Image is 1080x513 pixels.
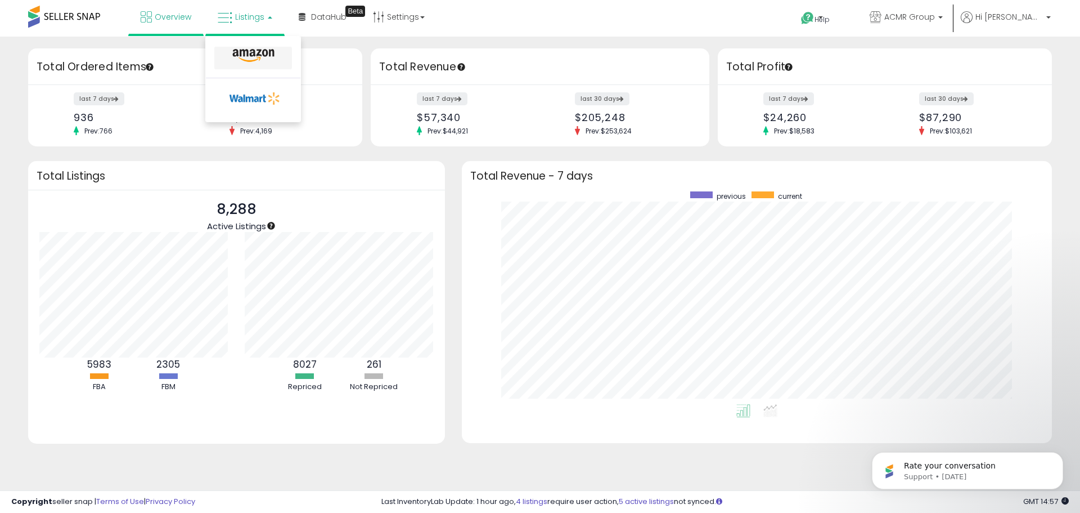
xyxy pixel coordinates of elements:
[800,11,814,25] i: Get Help
[855,429,1080,507] iframe: Intercom notifications message
[207,220,266,232] span: Active Listings
[417,111,532,123] div: $57,340
[575,111,690,123] div: $205,248
[516,496,547,507] a: 4 listings
[271,382,339,392] div: Repriced
[975,11,1043,23] span: Hi [PERSON_NAME]
[156,358,180,371] b: 2305
[311,11,346,23] span: DataHub
[919,111,1032,123] div: $87,290
[422,126,474,136] span: Prev: $44,921
[87,358,111,371] b: 5983
[229,111,343,123] div: 3,494
[74,111,187,123] div: 936
[134,382,202,392] div: FBM
[11,496,52,507] strong: Copyright
[79,126,118,136] span: Prev: 766
[146,496,195,507] a: Privacy Policy
[340,382,408,392] div: Not Repriced
[784,62,794,72] div: Tooltip anchor
[884,11,935,23] span: ACMR Group
[235,126,278,136] span: Prev: 4,169
[74,92,124,105] label: last 7 days
[768,126,820,136] span: Prev: $18,583
[575,92,629,105] label: last 30 days
[763,111,876,123] div: $24,260
[65,382,133,392] div: FBA
[155,11,191,23] span: Overview
[456,62,466,72] div: Tooltip anchor
[145,62,155,72] div: Tooltip anchor
[207,199,266,220] p: 8,288
[814,15,830,24] span: Help
[716,498,722,505] i: Click here to read more about un-synced listings.
[37,59,354,75] h3: Total Ordered Items
[266,221,276,231] div: Tooltip anchor
[470,172,1043,180] h3: Total Revenue - 7 days
[379,59,701,75] h3: Total Revenue
[381,497,1069,507] div: Last InventoryLab Update: 1 hour ago, require user action, not synced.
[417,92,467,105] label: last 7 days
[778,191,802,201] span: current
[619,496,674,507] a: 5 active listings
[11,497,195,507] div: seller snap | |
[293,358,317,371] b: 8027
[726,59,1043,75] h3: Total Profit
[961,11,1051,37] a: Hi [PERSON_NAME]
[235,11,264,23] span: Listings
[792,3,852,37] a: Help
[717,191,746,201] span: previous
[763,92,814,105] label: last 7 days
[345,6,365,17] div: Tooltip anchor
[919,92,974,105] label: last 30 days
[924,126,978,136] span: Prev: $103,621
[580,126,637,136] span: Prev: $253,624
[367,358,381,371] b: 261
[96,496,144,507] a: Terms of Use
[37,172,436,180] h3: Total Listings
